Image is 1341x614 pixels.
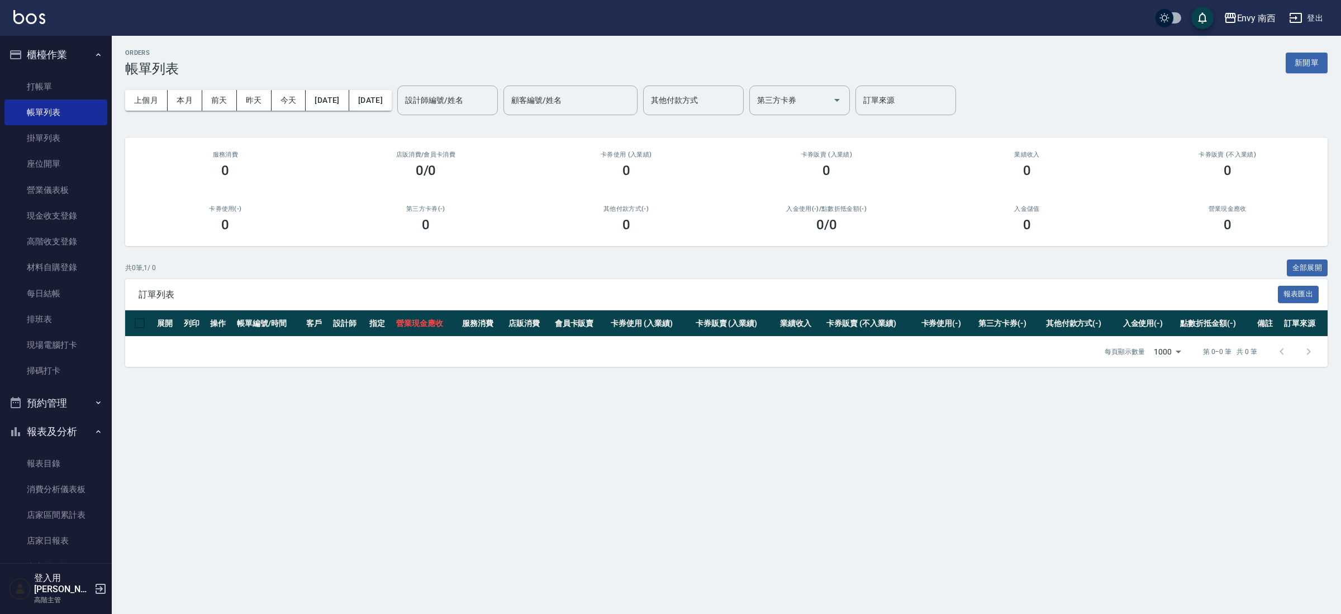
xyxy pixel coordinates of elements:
a: 排班表 [4,306,107,332]
button: 上個月 [125,90,168,111]
button: [DATE] [349,90,392,111]
h3: 帳單列表 [125,61,179,77]
h3: 0 [1224,163,1231,178]
h3: 0 [1023,163,1031,178]
th: 店販消費 [506,310,552,337]
p: 第 0–0 筆 共 0 筆 [1203,347,1257,357]
button: save [1191,7,1214,29]
a: 營業儀表板 [4,177,107,203]
p: 高階主管 [34,595,91,605]
h2: 入金使用(-) /點數折抵金額(-) [740,205,914,212]
h3: 0 [221,217,229,233]
h2: 其他付款方式(-) [539,205,713,212]
a: 掛單列表 [4,125,107,151]
a: 現金收支登錄 [4,203,107,229]
th: 卡券販賣 (不入業績) [824,310,918,337]
button: 報表匯出 [1278,286,1319,303]
button: 昨天 [237,90,272,111]
a: 報表目錄 [4,451,107,476]
a: 帳單列表 [4,100,107,125]
button: Open [828,91,846,109]
th: 第三方卡券(-) [976,310,1043,337]
th: 服務消費 [459,310,506,337]
h2: 入金儲值 [940,205,1114,212]
a: 掃碼打卡 [4,358,107,384]
th: 指定 [367,310,393,337]
a: 座位開單 [4,151,107,177]
th: 卡券使用(-) [919,310,976,337]
th: 帳單編號/時間 [234,310,303,337]
img: Person [9,578,31,600]
h2: 卡券販賣 (入業績) [740,151,914,158]
h3: 服務消費 [139,151,312,158]
a: 報表匯出 [1278,289,1319,299]
a: 材料自購登錄 [4,254,107,280]
th: 會員卡販賣 [552,310,608,337]
h2: 業績收入 [940,151,1114,158]
button: 預約管理 [4,389,107,418]
h2: 卡券使用(-) [139,205,312,212]
h3: 0 [622,217,630,233]
div: 1000 [1149,337,1185,367]
p: 共 0 筆, 1 / 0 [125,263,156,273]
h3: 0 [822,163,830,178]
a: 打帳單 [4,74,107,100]
button: 今天 [272,90,306,111]
h2: 第三方卡券(-) [339,205,513,212]
th: 展開 [154,310,181,337]
div: Envy 南西 [1237,11,1276,25]
img: Logo [13,10,45,24]
button: 本月 [168,90,202,111]
th: 卡券使用 (入業績) [608,310,693,337]
h3: 0 [221,163,229,178]
button: 報表及分析 [4,417,107,446]
th: 卡券販賣 (入業績) [693,310,778,337]
h3: 0 [1224,217,1231,233]
h2: 店販消費 /會員卡消費 [339,151,513,158]
h2: 營業現金應收 [1140,205,1314,212]
h3: 0 /0 [816,217,837,233]
button: 櫃檯作業 [4,40,107,69]
button: 前天 [202,90,237,111]
th: 點數折抵金額(-) [1177,310,1254,337]
h3: 0 [422,217,430,233]
h3: 0 [622,163,630,178]
h3: 0 [1023,217,1031,233]
h3: 0/0 [416,163,436,178]
th: 備註 [1254,310,1281,337]
button: 全部展開 [1287,259,1328,277]
button: 新開單 [1286,53,1328,73]
h2: 卡券販賣 (不入業績) [1140,151,1314,158]
th: 入金使用(-) [1120,310,1178,337]
th: 客戶 [303,310,330,337]
a: 店家區間累計表 [4,502,107,528]
th: 其他付款方式(-) [1043,310,1120,337]
th: 操作 [207,310,234,337]
th: 設計師 [330,310,367,337]
a: 高階收支登錄 [4,229,107,254]
th: 訂單來源 [1281,310,1328,337]
a: 店家排行榜 [4,554,107,580]
button: 登出 [1285,8,1328,29]
span: 訂單列表 [139,289,1278,300]
th: 業績收入 [777,310,824,337]
th: 列印 [181,310,208,337]
button: [DATE] [306,90,349,111]
h2: ORDERS [125,49,179,56]
h5: 登入用[PERSON_NAME] [34,573,91,595]
a: 現場電腦打卡 [4,332,107,358]
p: 每頁顯示數量 [1105,347,1145,357]
a: 店家日報表 [4,528,107,554]
button: Envy 南西 [1219,7,1281,30]
th: 營業現金應收 [393,310,459,337]
a: 新開單 [1286,57,1328,68]
a: 每日結帳 [4,281,107,306]
h2: 卡券使用 (入業績) [539,151,713,158]
a: 消費分析儀表板 [4,476,107,502]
